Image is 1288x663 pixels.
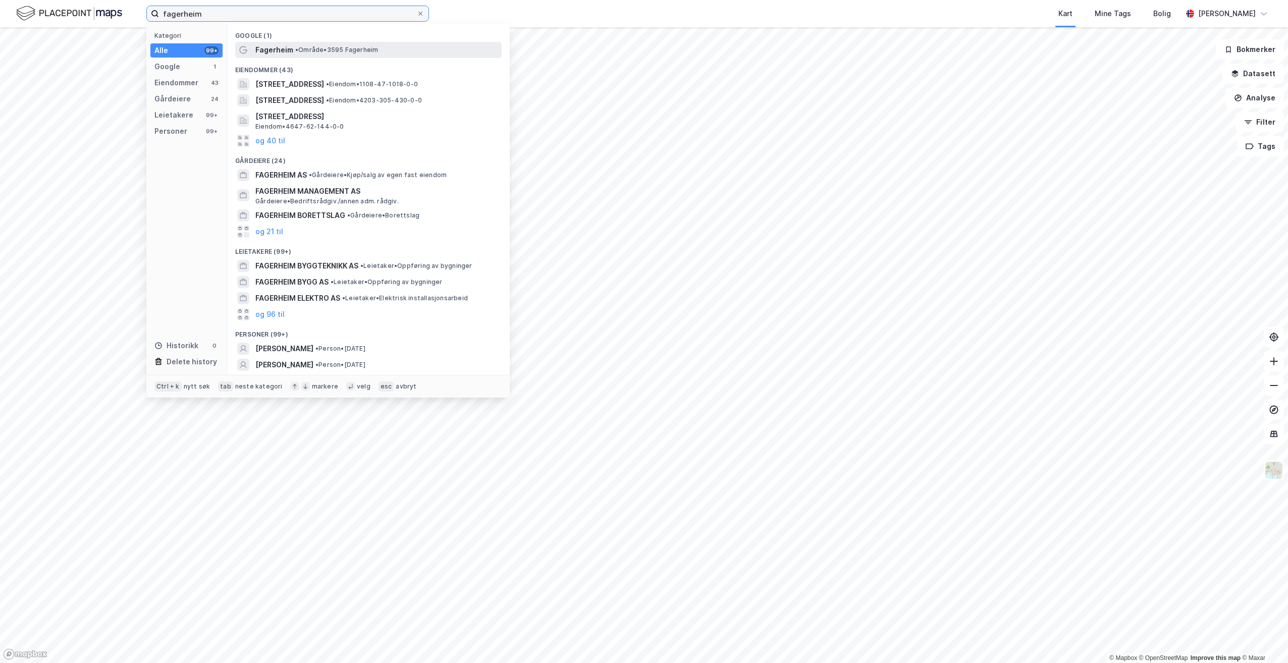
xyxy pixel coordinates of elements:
span: • [347,211,350,219]
span: [STREET_ADDRESS] [255,78,324,90]
span: Eiendom • 4647-62-144-0-0 [255,123,344,131]
span: FAGERHEIM BORETTSLAG [255,209,345,222]
div: Personer [154,125,187,137]
span: • [295,46,298,53]
button: Filter [1236,112,1284,132]
span: • [309,171,312,179]
div: Personer (99+) [227,322,510,341]
a: OpenStreetMap [1139,654,1188,661]
span: • [315,361,318,368]
div: 99+ [204,111,219,119]
span: FAGERHEIM BYGGTEKNIKK AS [255,260,358,272]
span: Fagerheim [255,44,293,56]
div: 1 [210,63,219,71]
div: Leietakere (99+) [227,240,510,258]
span: Leietaker • Oppføring av bygninger [360,262,472,270]
span: [STREET_ADDRESS] [255,94,324,106]
span: • [326,96,329,104]
button: Datasett [1222,64,1284,84]
div: Ctrl + k [154,381,182,392]
span: Person • [DATE] [315,361,365,369]
div: Leietakere [154,109,193,121]
span: FAGERHEIM BYGG AS [255,276,329,288]
span: • [360,262,363,269]
div: Gårdeiere (24) [227,149,510,167]
div: 99+ [204,46,219,54]
div: avbryt [396,382,416,391]
span: Eiendom • 4203-305-430-0-0 [326,96,422,104]
div: Mine Tags [1095,8,1131,20]
span: Person • [DATE] [315,345,365,353]
button: Analyse [1225,88,1284,108]
div: Google [154,61,180,73]
span: [PERSON_NAME] [255,343,313,355]
div: 0 [210,342,219,350]
button: og 21 til [255,226,283,238]
button: og 96 til [255,308,285,320]
span: • [326,80,329,88]
div: Eiendommer (43) [227,58,510,76]
span: • [331,278,334,286]
div: Eiendommer [154,77,198,89]
span: Gårdeiere • Bedriftsrådgiv./annen adm. rådgiv. [255,197,399,205]
div: Gårdeiere [154,93,191,105]
div: [PERSON_NAME] [1198,8,1256,20]
div: markere [312,382,338,391]
span: Eiendom • 1108-47-1018-0-0 [326,80,418,88]
button: Bokmerker [1216,39,1284,60]
span: FAGERHEIM MANAGEMENT AS [255,185,498,197]
div: 99+ [204,127,219,135]
span: [STREET_ADDRESS] [255,111,498,123]
div: 43 [210,79,219,87]
div: Delete history [167,356,217,368]
div: velg [357,382,370,391]
div: Bolig [1153,8,1171,20]
div: Kategori [154,32,223,39]
div: Kart [1058,8,1072,20]
div: tab [218,381,233,392]
div: Kontrollprogram for chat [1238,615,1288,663]
div: nytt søk [184,382,210,391]
span: Gårdeiere • Kjøp/salg av egen fast eiendom [309,171,447,179]
img: Z [1264,461,1283,480]
span: Leietaker • Oppføring av bygninger [331,278,443,286]
div: neste kategori [235,382,283,391]
button: Tags [1237,136,1284,156]
span: Område • 3595 Fagerheim [295,46,378,54]
a: Mapbox [1109,654,1137,661]
a: Improve this map [1191,654,1241,661]
span: Leietaker • Elektrisk installasjonsarbeid [342,294,468,302]
div: Historikk [154,340,198,352]
div: Alle [154,44,168,57]
span: FAGERHEIM AS [255,169,307,181]
span: [PERSON_NAME] [255,359,313,371]
img: logo.f888ab2527a4732fd821a326f86c7f29.svg [16,5,122,22]
span: • [315,345,318,352]
div: esc [379,381,394,392]
button: og 40 til [255,135,285,147]
span: Gårdeiere • Borettslag [347,211,419,219]
a: Mapbox homepage [3,648,47,660]
div: 24 [210,95,219,103]
iframe: Chat Widget [1238,615,1288,663]
span: FAGERHEIM ELEKTRO AS [255,292,340,304]
div: Google (1) [227,24,510,42]
span: • [342,294,345,302]
input: Søk på adresse, matrikkel, gårdeiere, leietakere eller personer [159,6,416,21]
